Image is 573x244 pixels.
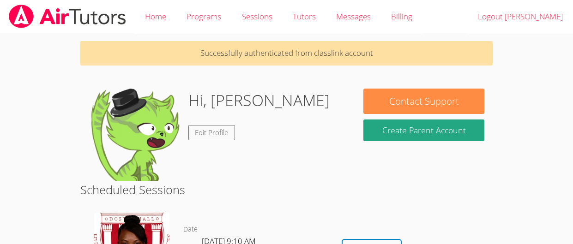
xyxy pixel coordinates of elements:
span: Messages [336,11,371,22]
h1: Hi, [PERSON_NAME] [188,89,330,112]
img: default.png [89,89,181,181]
dt: Date [183,224,198,235]
h2: Scheduled Sessions [80,181,493,198]
img: airtutors_banner-c4298cdbf04f3fff15de1276eac7730deb9818008684d7c2e4769d2f7ddbe033.png [8,5,127,28]
p: Successfully authenticated from classlink account [80,41,493,65]
button: Create Parent Account [363,119,484,141]
a: Edit Profile [188,125,235,140]
button: Contact Support [363,89,484,114]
